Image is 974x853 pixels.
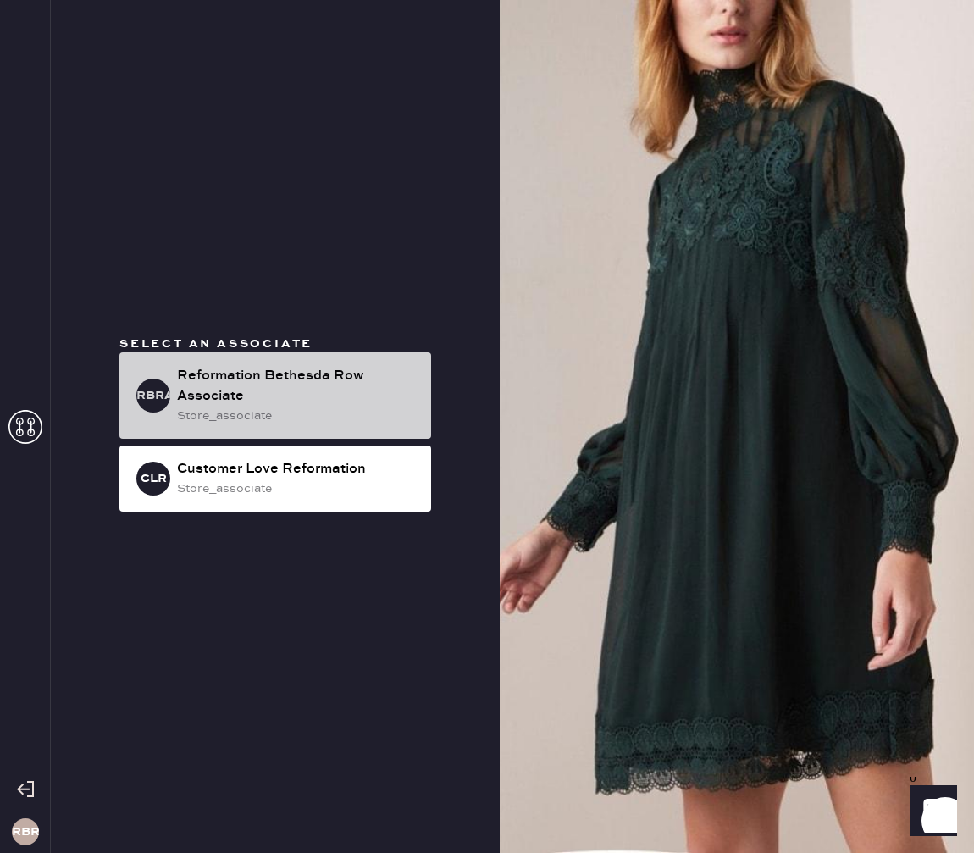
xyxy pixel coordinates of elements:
h3: RBRA [136,390,170,402]
div: store_associate [177,479,418,498]
h3: RBR [12,826,39,838]
iframe: Front Chat [894,777,966,850]
h3: CLR [141,473,167,485]
div: Reformation Bethesda Row Associate [177,366,418,407]
div: Customer Love Reformation [177,459,418,479]
span: Select an associate [119,336,313,352]
div: store_associate [177,407,418,425]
